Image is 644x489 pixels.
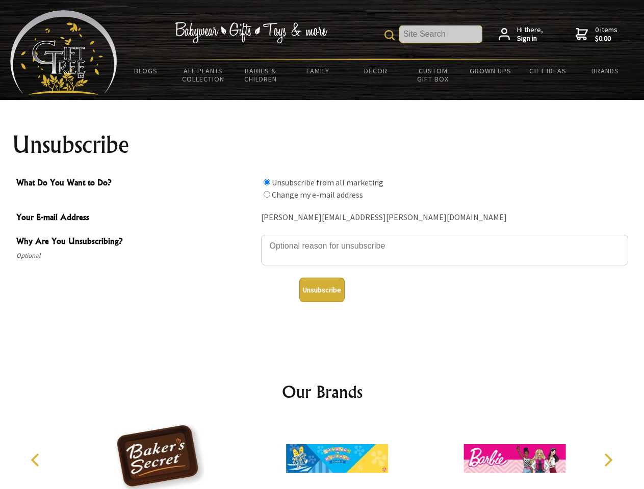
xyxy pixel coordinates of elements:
a: Gift Ideas [519,60,577,81]
input: What Do You Want to Do? [264,191,270,198]
span: 0 items [595,25,617,43]
a: 0 items$0.00 [576,25,617,43]
span: Hi there, [517,25,543,43]
input: What Do You Want to Do? [264,179,270,185]
a: Decor [347,60,404,81]
a: Custom Gift Box [404,60,462,90]
span: What Do You Want to Do? [16,176,256,191]
span: Why Are You Unsubscribing? [16,235,256,250]
a: Grown Ups [461,60,519,81]
button: Unsubscribe [299,278,345,302]
h1: Unsubscribe [12,132,632,157]
a: Hi there,Sign in [499,25,543,43]
label: Change my e-mail address [272,189,363,200]
input: Site Search [399,25,482,43]
a: Family [290,60,347,81]
button: Previous [25,449,48,471]
span: Your E-mail Address [16,211,256,226]
textarea: Why Are You Unsubscribing? [261,235,628,265]
a: All Plants Collection [175,60,233,90]
button: Next [597,449,619,471]
a: Babies & Children [232,60,290,90]
strong: Sign in [517,34,543,43]
span: Optional [16,250,256,262]
label: Unsubscribe from all marketing [272,177,383,187]
img: product search [384,30,395,40]
h2: Our Brands [20,379,624,404]
a: BLOGS [117,60,175,81]
div: [PERSON_NAME][EMAIL_ADDRESS][PERSON_NAME][DOMAIN_NAME] [261,210,628,226]
strong: $0.00 [595,34,617,43]
img: Babywear - Gifts - Toys & more [174,22,327,43]
a: Brands [577,60,634,81]
img: Babyware - Gifts - Toys and more... [10,10,117,95]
